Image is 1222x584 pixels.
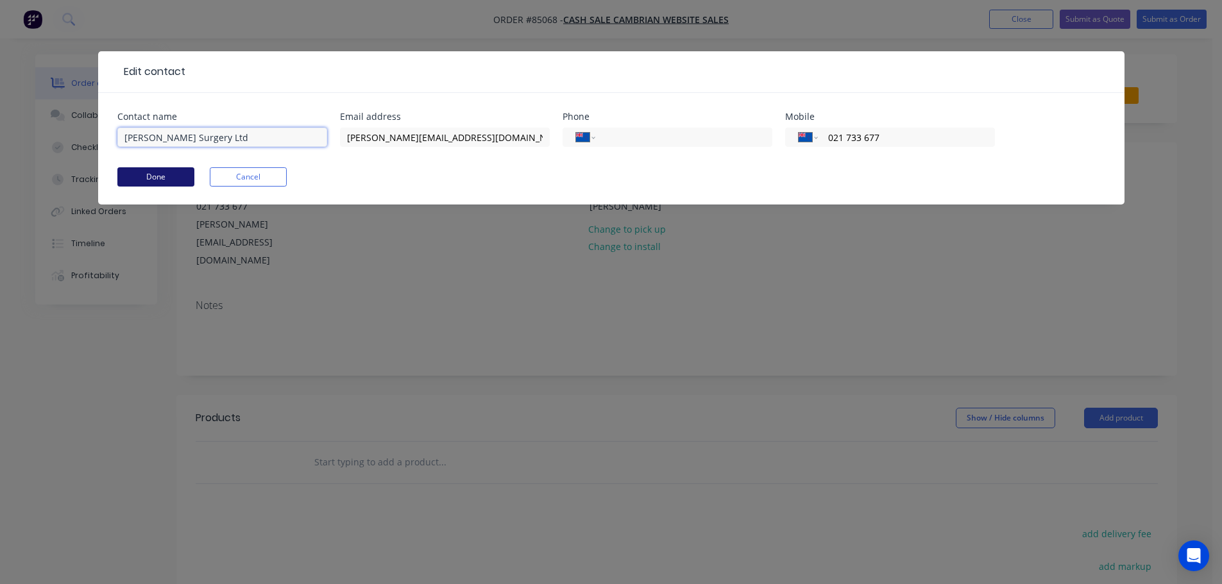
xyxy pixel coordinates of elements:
[117,167,194,187] button: Done
[563,112,772,121] div: Phone
[210,167,287,187] button: Cancel
[340,112,550,121] div: Email address
[1178,540,1209,571] div: Open Intercom Messenger
[117,64,185,79] div: Edit contact
[117,112,327,121] div: Contact name
[785,112,995,121] div: Mobile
